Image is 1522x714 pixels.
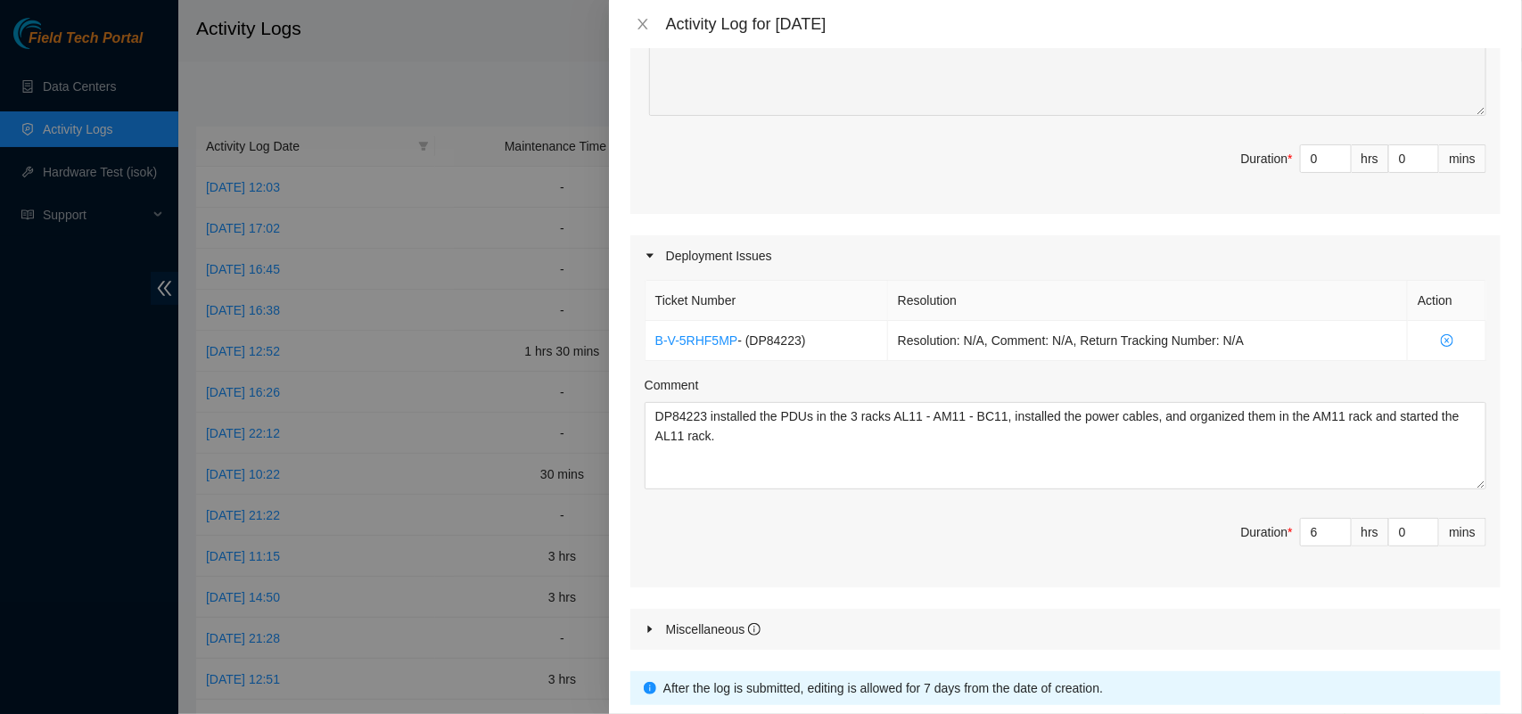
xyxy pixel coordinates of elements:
label: Comment [645,375,699,395]
button: Close [630,16,655,33]
div: Deployment Issues [630,235,1501,276]
div: Miscellaneous [666,620,761,639]
span: caret-right [645,250,655,261]
th: Resolution [888,281,1408,321]
span: caret-right [645,624,655,635]
div: mins [1439,518,1486,546]
span: close-circle [1418,334,1476,347]
span: - ( DP84223 ) [737,333,805,348]
div: hrs [1352,144,1389,173]
textarea: Comment [645,402,1486,489]
div: Duration [1241,149,1293,168]
div: Activity Log for [DATE] [666,14,1501,34]
span: info-circle [644,682,656,694]
div: hrs [1352,518,1389,546]
span: info-circle [748,623,761,636]
td: Resolution: N/A, Comment: N/A, Return Tracking Number: N/A [888,321,1408,361]
div: Miscellaneous info-circle [630,609,1501,650]
th: Action [1408,281,1486,321]
a: B-V-5RHF5MP [655,333,738,348]
div: Duration [1241,522,1293,542]
div: After the log is submitted, editing is allowed for 7 days from the date of creation. [663,678,1487,698]
span: close [636,17,650,31]
div: mins [1439,144,1486,173]
textarea: Comment [649,29,1486,116]
th: Ticket Number [646,281,888,321]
